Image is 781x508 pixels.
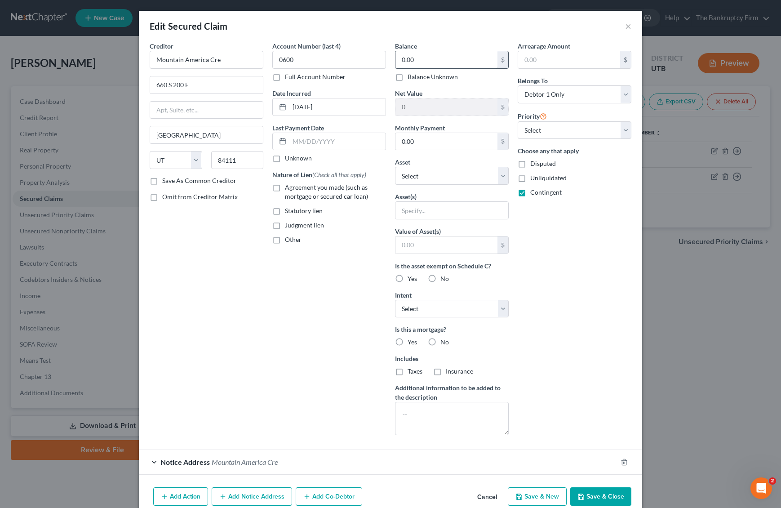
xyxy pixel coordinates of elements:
[408,338,417,346] span: Yes
[395,133,497,150] input: 0.00
[518,77,548,85] span: Belongs To
[620,51,631,68] div: $
[518,41,570,51] label: Arrearage Amount
[211,151,264,169] input: Enter zip...
[395,192,417,201] label: Asset(s)
[212,458,278,466] span: Mountain America Cre
[150,102,263,119] input: Apt, Suite, etc...
[530,174,567,182] span: Unliquidated
[395,51,497,68] input: 0.00
[289,133,386,150] input: MM/DD/YYYY
[272,51,386,69] input: XXXX
[312,171,366,178] span: (Check all that apply)
[160,458,210,466] span: Notice Address
[497,236,508,254] div: $
[750,477,772,499] iframe: Intercom live chat
[395,123,445,133] label: Monthly Payment
[408,275,417,282] span: Yes
[530,160,556,167] span: Disputed
[769,477,776,485] span: 2
[395,383,509,402] label: Additional information to be added to the description
[497,133,508,150] div: $
[289,98,386,116] input: MM/DD/YYYY
[470,488,504,506] button: Cancel
[150,51,263,69] input: Search creditor by name...
[285,221,324,229] span: Judgment lien
[395,158,410,166] span: Asset
[162,193,238,201] span: Omit from Creditor Matrix
[518,146,631,156] label: Choose any that apply
[518,51,620,68] input: 0.00
[150,42,173,50] span: Creditor
[395,325,509,334] label: Is this a mortgage?
[285,183,368,200] span: Agreement you made (such as mortgage or secured car loan)
[395,236,497,254] input: 0.00
[395,261,509,271] label: Is the asset exempt on Schedule C?
[150,76,263,94] input: Enter address...
[150,126,263,143] input: Enter city...
[625,21,631,31] button: ×
[440,275,449,282] span: No
[272,41,341,51] label: Account Number (last 4)
[530,188,562,196] span: Contingent
[153,487,208,506] button: Add Action
[150,20,227,32] div: Edit Secured Claim
[395,202,508,219] input: Specify...
[395,227,441,236] label: Value of Asset(s)
[212,487,292,506] button: Add Notice Address
[497,98,508,116] div: $
[285,236,302,243] span: Other
[518,111,547,121] label: Priority
[395,290,412,300] label: Intent
[446,367,473,375] span: Insurance
[395,98,497,116] input: 0.00
[272,123,324,133] label: Last Payment Date
[285,207,323,214] span: Statutory lien
[395,89,422,98] label: Net Value
[440,338,449,346] span: No
[497,51,508,68] div: $
[285,72,346,81] label: Full Account Number
[272,89,311,98] label: Date Incurred
[395,354,509,363] label: Includes
[162,176,236,185] label: Save As Common Creditor
[285,154,312,163] label: Unknown
[296,487,362,506] button: Add Co-Debtor
[508,487,567,506] button: Save & New
[408,72,458,81] label: Balance Unknown
[408,367,422,375] span: Taxes
[272,170,366,179] label: Nature of Lien
[570,487,631,506] button: Save & Close
[395,41,417,51] label: Balance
